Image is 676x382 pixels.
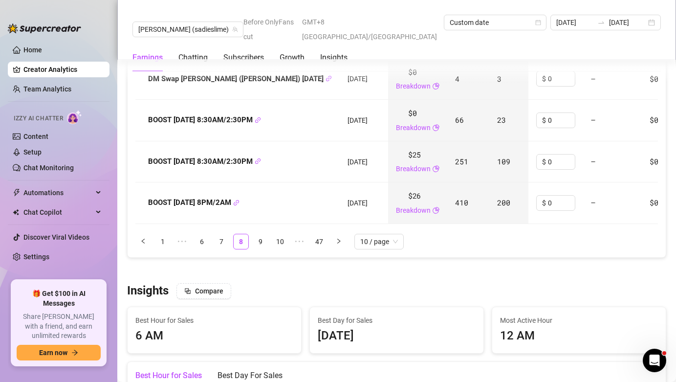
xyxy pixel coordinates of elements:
[255,158,261,165] button: Copy Link
[194,234,210,249] li: 6
[326,75,332,83] button: Copy Link
[127,283,169,299] h3: Insights
[396,163,431,174] a: Breakdown
[253,234,268,249] a: 9
[320,52,348,64] div: Insights
[311,234,327,249] li: 47
[497,198,510,207] span: 200
[336,238,342,244] span: right
[13,189,21,197] span: thunderbolt
[280,52,305,64] div: Growth
[408,67,416,78] span: $0
[135,234,151,249] button: left
[23,185,93,201] span: Automations
[497,157,510,166] span: 109
[67,110,82,124] img: AI Chatter
[140,238,146,244] span: left
[218,370,283,382] div: Best Day For Sales
[23,133,48,140] a: Content
[292,234,307,249] li: Next 5 Pages
[292,234,307,249] span: •••
[255,158,261,164] span: link
[255,116,261,124] button: Copy Link
[135,370,202,382] div: Best Hour for Sales
[650,115,658,125] span: $0
[548,155,575,169] input: Enter cost
[650,157,658,166] span: $0
[497,115,505,125] span: 23
[232,26,238,32] span: team
[396,205,431,216] a: Breakdown
[331,234,347,249] button: right
[17,345,101,360] button: Earn nowarrow-right
[450,15,541,30] span: Custom date
[23,85,71,93] a: Team Analytics
[597,19,605,26] span: swap-right
[318,315,476,326] span: Best Day for Sales
[17,312,101,341] span: Share [PERSON_NAME] with a friend, and earn unlimited rewards
[195,287,223,295] span: Compare
[535,20,541,25] span: calendar
[71,349,78,356] span: arrow-right
[348,158,368,166] span: [DATE]
[273,234,287,249] a: 10
[243,15,296,44] span: Before OnlyFans cut
[155,234,171,249] li: 1
[176,283,231,299] button: Compare
[396,122,431,133] a: Breakdown
[650,198,658,207] span: $0
[348,75,368,83] span: [DATE]
[455,115,463,125] span: 66
[39,349,67,357] span: Earn now
[591,157,595,166] span: —
[497,74,502,84] span: 3
[23,148,42,156] a: Setup
[234,234,248,249] a: 8
[135,315,293,326] span: Best Hour for Sales
[23,62,102,77] a: Creator Analytics
[195,234,209,249] a: 6
[155,234,170,249] a: 1
[135,234,151,249] li: Previous Page
[14,114,63,123] span: Izzy AI Chatter
[302,15,438,44] span: GMT+8 [GEOGRAPHIC_DATA]/[GEOGRAPHIC_DATA]
[433,205,439,216] span: pie-chart
[178,52,208,64] div: Chatting
[500,327,658,345] div: 12 AM
[148,74,332,83] strong: DM Swap [PERSON_NAME] ([PERSON_NAME]) [DATE]
[591,115,595,125] span: —
[433,163,439,174] span: pie-chart
[548,113,575,128] input: Enter cost
[255,117,261,123] span: link
[597,19,605,26] span: to
[408,149,421,161] span: $25
[132,52,163,64] div: Earnings
[433,81,439,91] span: pie-chart
[13,209,19,216] img: Chat Copilot
[609,17,646,28] input: End date
[184,288,191,294] span: block
[23,233,89,241] a: Discover Viral Videos
[17,289,101,308] span: 🎁 Get $100 in AI Messages
[23,46,42,54] a: Home
[233,234,249,249] li: 8
[396,81,431,91] a: Breakdown
[135,327,293,345] div: 6 AM
[272,234,288,249] li: 10
[650,74,658,84] span: $0
[214,234,229,249] a: 7
[223,52,264,64] div: Subscribers
[138,22,238,37] span: Sadie (sadieslime)
[591,198,595,207] span: —
[360,234,398,249] span: 10 / page
[556,17,593,28] input: Start date
[148,198,240,207] strong: BOOST [DATE] 8PM/2AM
[23,204,93,220] span: Chat Copilot
[591,74,595,84] span: —
[233,199,240,206] button: Copy Link
[312,234,327,249] a: 47
[643,349,666,372] iframe: Intercom live chat
[548,71,575,86] input: Enter cost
